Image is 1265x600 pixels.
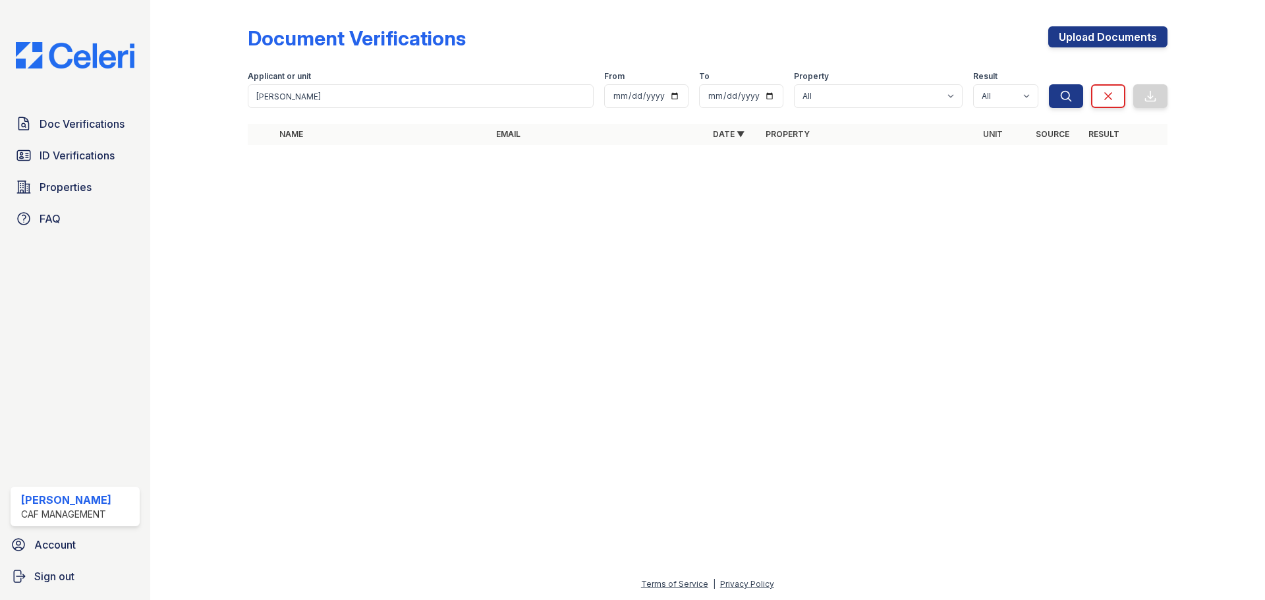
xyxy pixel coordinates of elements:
[5,532,145,558] a: Account
[641,579,708,589] a: Terms of Service
[248,71,311,82] label: Applicant or unit
[5,42,145,68] img: CE_Logo_Blue-a8612792a0a2168367f1c8372b55b34899dd931a85d93a1a3d3e32e68fde9ad4.png
[40,179,92,195] span: Properties
[1048,26,1167,47] a: Upload Documents
[604,71,625,82] label: From
[496,129,520,139] a: Email
[1036,129,1069,139] a: Source
[983,129,1003,139] a: Unit
[713,129,745,139] a: Date ▼
[34,568,74,584] span: Sign out
[699,71,710,82] label: To
[248,84,594,108] input: Search by name, email, or unit number
[11,205,140,232] a: FAQ
[720,579,774,589] a: Privacy Policy
[11,111,140,137] a: Doc Verifications
[279,129,303,139] a: Name
[794,71,829,82] label: Property
[40,116,125,132] span: Doc Verifications
[973,71,998,82] label: Result
[21,508,111,521] div: CAF Management
[34,537,76,553] span: Account
[1088,129,1119,139] a: Result
[5,563,145,589] a: Sign out
[40,211,61,227] span: FAQ
[40,148,115,163] span: ID Verifications
[713,579,716,589] div: |
[21,492,111,508] div: [PERSON_NAME]
[248,26,466,50] div: Document Verifications
[11,142,140,169] a: ID Verifications
[11,174,140,200] a: Properties
[766,129,810,139] a: Property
